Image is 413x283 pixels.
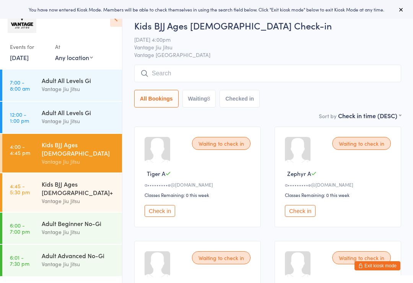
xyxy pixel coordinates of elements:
[2,102,122,133] a: 12:00 -1:00 pmAdult All Levels GiVantage Jiu Jitsu
[134,90,179,107] button: All Bookings
[332,251,391,264] div: Waiting to check in
[354,261,400,270] button: Exit kiosk mode
[42,228,115,236] div: Vantage Jiu Jitsu
[285,181,393,188] div: a•••••••••e@[DOMAIN_NAME]
[10,254,29,267] time: 6:01 - 7:30 pm
[2,134,122,172] a: 4:00 -4:45 pmKids BJJ Ages [DEMOGRAPHIC_DATA]Vantage Jiu Jitsu
[10,79,30,91] time: 7:00 - 8:00 am
[2,213,122,244] a: 6:00 -7:00 pmAdult Beginner No-GiVantage Jiu Jitsu
[10,111,29,124] time: 12:00 - 1:00 pm
[134,65,401,82] input: Search
[145,181,253,188] div: a•••••••••e@[DOMAIN_NAME]
[338,111,401,120] div: Check in time (DESC)
[145,205,175,217] button: Check in
[42,180,115,197] div: Kids BJJ Ages [DEMOGRAPHIC_DATA]+
[10,183,30,195] time: 4:45 - 5:30 pm
[192,137,250,150] div: Waiting to check in
[207,96,210,102] div: 8
[42,117,115,125] div: Vantage Jiu Jitsu
[42,157,115,166] div: Vantage Jiu Jitsu
[147,169,165,177] span: Tiger A
[10,222,30,234] time: 6:00 - 7:00 pm
[2,173,122,212] a: 4:45 -5:30 pmKids BJJ Ages [DEMOGRAPHIC_DATA]+Vantage Jiu Jitsu
[2,70,122,101] a: 7:00 -8:00 amAdult All Levels GiVantage Jiu Jitsu
[55,53,93,62] div: Any location
[192,251,250,264] div: Waiting to check in
[42,76,115,85] div: Adult All Levels Gi
[8,6,36,33] img: Vantage Jiu Jitsu
[134,19,401,32] h2: Kids BJJ Ages [DEMOGRAPHIC_DATA] Check-in
[134,36,389,43] span: [DATE] 4:00pm
[134,51,401,59] span: Vantage [GEOGRAPHIC_DATA]
[42,197,115,205] div: Vantage Jiu Jitsu
[42,85,115,93] div: Vantage Jiu Jitsu
[10,143,30,156] time: 4:00 - 4:45 pm
[12,6,401,13] div: You have now entered Kiosk Mode. Members will be able to check themselves in using the search fie...
[2,245,122,276] a: 6:01 -7:30 pmAdult Advanced No-GiVantage Jiu Jitsu
[287,169,311,177] span: Zephyr A
[42,260,115,268] div: Vantage Jiu Jitsu
[55,41,93,53] div: At
[182,90,216,107] button: Waiting8
[10,41,47,53] div: Events for
[319,112,337,120] label: Sort by
[42,140,115,157] div: Kids BJJ Ages [DEMOGRAPHIC_DATA]
[42,219,115,228] div: Adult Beginner No-Gi
[10,53,29,62] a: [DATE]
[145,192,253,198] div: Classes Remaining: 0 this week
[285,205,315,217] button: Check in
[42,108,115,117] div: Adult All Levels Gi
[42,251,115,260] div: Adult Advanced No-Gi
[134,43,389,51] span: Vantage Jiu Jitsu
[332,137,391,150] div: Waiting to check in
[285,192,393,198] div: Classes Remaining: 0 this week
[220,90,260,107] button: Checked in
